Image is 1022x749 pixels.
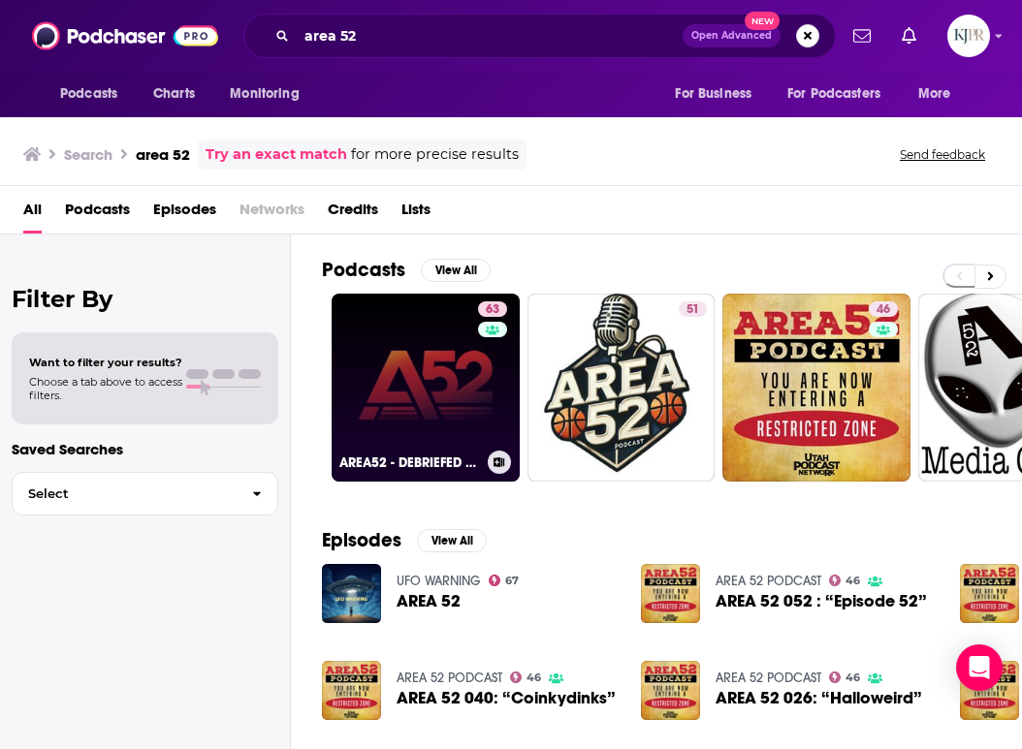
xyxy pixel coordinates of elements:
button: open menu [216,76,324,112]
div: Open Intercom Messenger [956,644,1003,691]
span: Podcasts [60,80,117,108]
a: 46 [869,301,898,317]
button: Show profile menu [947,15,990,57]
button: open menu [661,76,776,112]
span: For Business [675,80,751,108]
span: Logged in as KJPRpodcast [947,15,990,57]
a: PodcastsView All [322,258,491,282]
button: View All [417,529,487,552]
h3: AREA52 - DEBRIEFED With [PERSON_NAME] [339,454,480,471]
span: 67 [505,577,519,585]
span: 46 [846,673,860,682]
a: Charts [141,76,207,112]
p: Saved Searches [12,440,278,458]
a: Podcasts [65,194,130,234]
a: AREA 52 PODCAST [716,670,821,686]
a: Episodes [153,194,216,234]
a: 51 [679,301,707,317]
button: Open AdvancedNew [683,24,781,47]
img: AREA 52 040: “Coinkydinks” [322,661,381,720]
img: AREA 52 026: “Halloweird” [641,661,700,720]
a: AREA 52 052 : “Episode 52” [716,593,927,609]
a: Show notifications dropdown [894,19,924,52]
a: 46 [829,575,861,586]
h2: Filter By [12,285,278,313]
a: AREA 52 040: “Coinkydinks” [397,690,616,706]
img: AREA 52 075: “Arias 52” [960,564,1019,623]
span: for more precise results [351,143,519,166]
a: Try an exact match [206,143,347,166]
button: open menu [905,76,975,112]
img: User Profile [947,15,990,57]
span: Monitoring [230,80,299,108]
span: 51 [687,300,699,320]
span: New [745,12,780,30]
span: Want to filter your results? [29,356,182,369]
a: 46 [829,671,861,683]
a: 46 [722,294,910,482]
a: 46 [510,671,542,683]
a: 63AREA52 - DEBRIEFED With [PERSON_NAME] [332,294,520,482]
span: Choose a tab above to access filters. [29,375,182,402]
a: AREA 52 [397,593,461,609]
h3: area 52 [136,145,190,164]
button: open menu [775,76,909,112]
a: All [23,194,42,234]
span: 46 [846,577,860,585]
button: Select [12,472,278,515]
span: Networks [240,194,304,234]
h3: Search [64,145,112,164]
a: 67 [489,575,520,586]
div: Search podcasts, credits, & more... [243,14,836,58]
a: AREA 52 PODCAST [397,670,502,686]
a: 63 [478,301,507,317]
span: 46 [877,300,890,320]
a: Credits [328,194,378,234]
h2: Episodes [322,528,401,552]
a: EpisodesView All [322,528,487,552]
a: AREA 52 PODCAST [716,573,821,589]
input: Search podcasts, credits, & more... [297,20,683,51]
a: UFO WARNING [397,573,481,589]
a: Lists [401,194,431,234]
span: Charts [153,80,195,108]
span: For Podcasters [787,80,880,108]
span: Select [13,487,237,500]
span: 46 [527,673,541,682]
span: 63 [486,300,499,320]
img: AREA 52 052 : “Episode 52” [641,564,700,623]
img: AREA 52 [322,564,381,623]
button: View All [421,259,491,282]
a: 51 [527,294,716,482]
img: Podchaser - Follow, Share and Rate Podcasts [32,17,218,54]
h2: Podcasts [322,258,405,282]
a: AREA 52 026: “Halloweird” [716,690,922,706]
button: open menu [47,76,143,112]
span: Open Advanced [691,31,772,41]
span: More [918,80,951,108]
a: Show notifications dropdown [846,19,878,52]
button: Send feedback [894,146,991,163]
